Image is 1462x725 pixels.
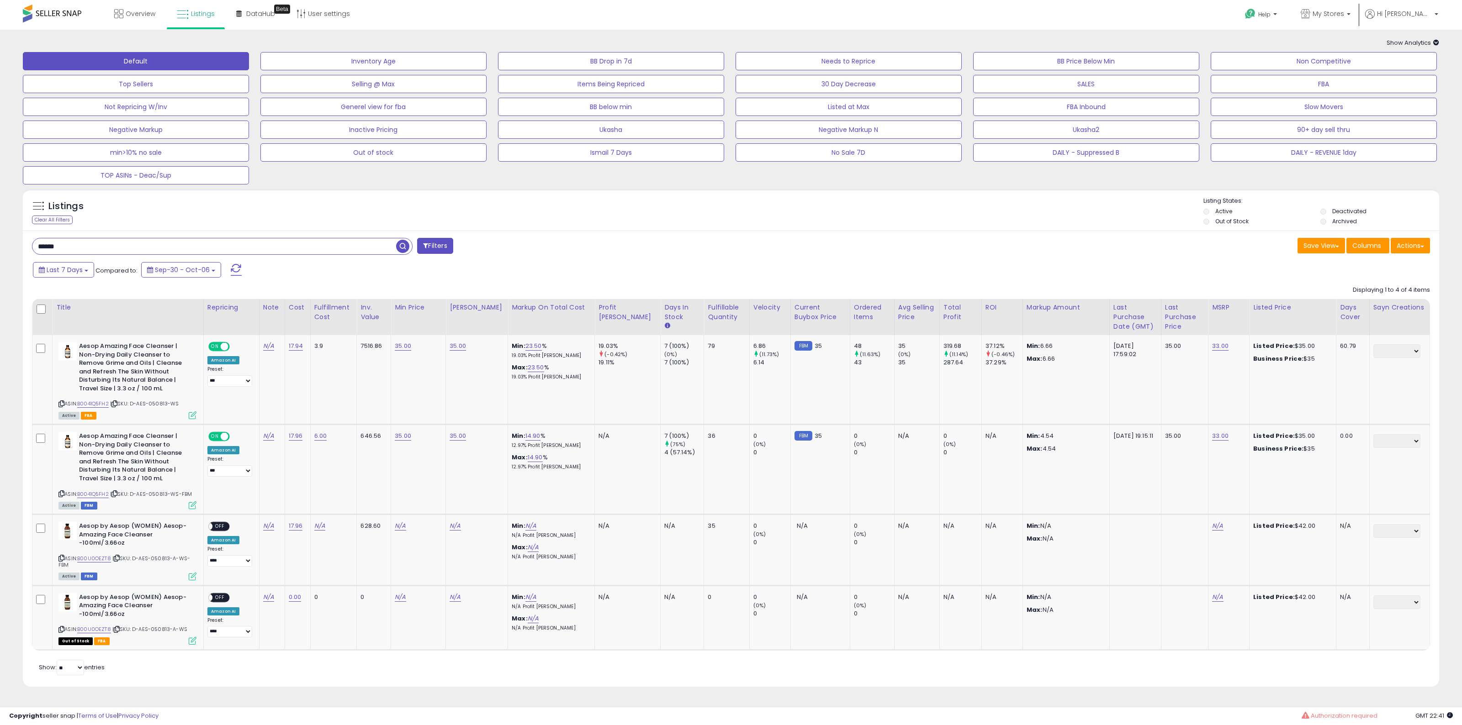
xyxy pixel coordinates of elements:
button: Selling @ Max [260,75,487,93]
a: 17.96 [289,431,303,441]
b: Min: [512,431,525,440]
b: Listed Price: [1253,521,1295,530]
p: N/A Profit [PERSON_NAME] [512,554,588,560]
div: 37.29% [985,358,1022,367]
div: 646.56 [360,432,384,440]
b: Min: [512,593,525,601]
div: N/A [943,593,975,601]
a: N/A [1212,593,1223,602]
div: Displaying 1 to 4 of 4 items [1353,286,1430,294]
div: % [512,363,588,380]
a: 17.94 [289,341,303,351]
div: MSRP [1212,303,1245,312]
div: 0 [943,432,981,440]
div: Days Cover [1340,303,1365,322]
div: Avg Selling Price [898,303,936,322]
button: 30 Day Decrease [736,75,962,93]
div: 0 [360,593,384,601]
small: (0%) [854,441,867,448]
div: Cost [289,303,307,312]
span: Compared to: [95,266,138,275]
div: Days In Stock [664,303,700,322]
div: Current Buybox Price [795,303,846,322]
div: 0 [854,522,894,530]
div: Velocity [753,303,787,312]
div: Last Purchase Date (GMT) [1113,303,1157,331]
div: Preset: [207,456,252,477]
div: Markup Amount [1027,303,1106,312]
div: 7 (100%) [664,342,704,350]
small: (-0.46%) [991,351,1015,358]
small: (0%) [664,351,677,358]
div: Total Profit [943,303,978,322]
button: FBA Inbound [973,98,1199,116]
a: 17.96 [289,521,303,531]
small: (0%) [753,602,766,609]
div: 0 [854,448,894,457]
p: N/A [1027,593,1102,601]
a: N/A [450,521,461,531]
div: 0 [854,593,894,601]
div: ASIN: [58,432,196,508]
div: Clear All Filters [32,215,73,224]
span: | SKU: D-AES-050813-WS [110,400,179,407]
a: N/A [395,521,406,531]
strong: Min: [1027,341,1040,350]
strong: Min: [1027,521,1040,530]
div: N/A [599,432,653,440]
a: 35.00 [450,341,466,351]
p: 19.03% Profit [PERSON_NAME] [512,374,588,380]
div: $42.00 [1253,522,1329,530]
p: 4.54 [1027,432,1102,440]
button: FBA [1211,75,1437,93]
a: N/A [263,341,274,351]
div: 7 (100%) [664,432,704,440]
th: CSV column name: cust_attr_1_MSRP [1208,299,1250,335]
a: N/A [263,521,274,531]
div: $35 [1253,445,1329,453]
a: Help [1238,1,1286,30]
span: All listings that are currently out of stock and unavailable for purchase on Amazon [58,637,93,645]
a: B0041Q5FH2 [77,490,109,498]
div: 35.00 [1165,342,1201,350]
button: Needs to Reprice [736,52,962,70]
div: Amazon AI [207,356,239,364]
small: (11.63%) [860,351,880,358]
div: Title [56,303,200,312]
p: 6.66 [1027,355,1102,363]
div: ASIN: [58,342,196,418]
div: $35.00 [1253,342,1329,350]
div: N/A [664,593,697,601]
div: Min Price [395,303,442,312]
span: Columns [1352,241,1381,250]
div: 6.14 [753,358,790,367]
span: All listings currently available for purchase on Amazon [58,573,79,580]
div: 79 [708,342,742,350]
div: N/A [985,522,1016,530]
div: % [512,453,588,470]
div: N/A [898,593,932,601]
div: N/A [985,432,1016,440]
div: 43 [854,358,894,367]
div: 6.86 [753,342,790,350]
a: N/A [263,593,274,602]
strong: Min: [1027,593,1040,601]
div: 0 [943,448,981,457]
a: 14.90 [528,453,543,462]
div: N/A [943,522,975,530]
b: Aesop Amazing Face Cleanser | Non-Drying Daily Cleanser to Remove Grime and Oils | Cleanse and Re... [79,432,190,485]
a: 6.00 [314,431,327,441]
p: N/A Profit [PERSON_NAME] [512,532,588,539]
span: OFF [212,523,227,531]
label: Deactivated [1332,207,1367,215]
b: Aesop by Aesop (WOMEN) Aesop-Amazing Face Cleanser -100ml/3.66oz [79,593,190,621]
a: N/A [525,521,536,531]
p: N/A Profit [PERSON_NAME] [512,604,588,610]
p: Listing States: [1203,197,1439,205]
div: 35.00 [1165,432,1201,440]
small: (0%) [753,441,766,448]
span: Last 7 Days [47,265,83,274]
div: 0 [854,609,894,618]
div: Ordered Items [854,303,890,322]
div: 60.79 [1340,342,1362,350]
